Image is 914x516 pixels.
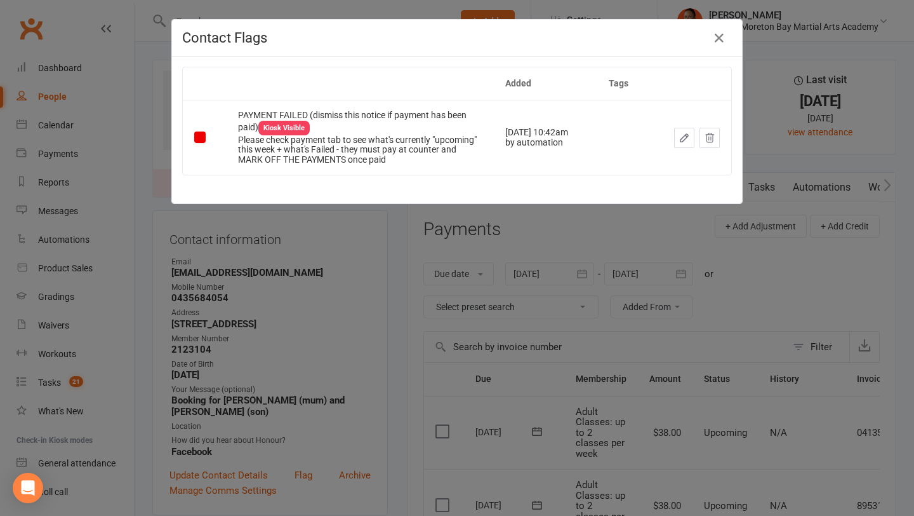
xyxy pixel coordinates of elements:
[13,473,43,503] div: Open Intercom Messenger
[709,28,729,48] button: Close
[258,121,310,135] div: Kiosk Visible
[238,135,483,165] div: Please check payment tab to see what's currently "upcoming" this week + what's Failed - they must...
[238,110,467,132] span: PAYMENT FAILED (dismiss this notice if payment has been paid)
[494,67,597,100] th: Added
[182,30,732,46] h4: Contact Flags
[597,67,649,100] th: Tags
[494,100,597,175] td: [DATE] 10:42am by automation
[699,128,720,148] button: Dismiss this flag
